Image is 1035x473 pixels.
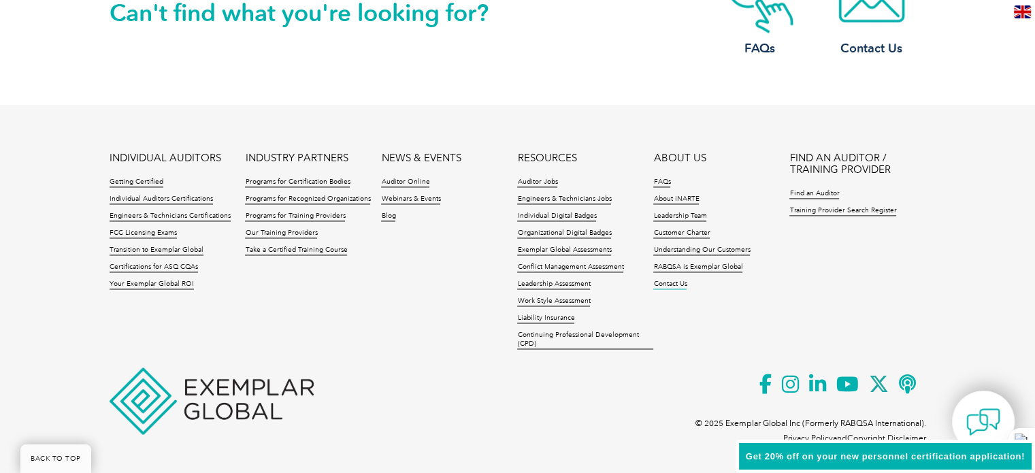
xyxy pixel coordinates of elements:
a: About iNARTE [653,195,699,204]
a: Engineers & Technicians Jobs [517,195,611,204]
a: Webinars & Events [381,195,440,204]
a: ABOUT US [653,152,706,164]
a: RESOURCES [517,152,576,164]
a: Continuing Professional Development (CPD) [517,331,653,349]
a: Conflict Management Assessment [517,263,623,272]
a: Transition to Exemplar Global [110,246,203,255]
a: RABQSA is Exemplar Global [653,263,742,272]
a: Programs for Recognized Organizations [245,195,370,204]
a: Individual Digital Badges [517,212,596,221]
a: Auditor Jobs [517,178,557,187]
h3: FAQs [706,40,815,57]
a: Liability Insurance [517,314,574,323]
a: Understanding Our Customers [653,246,750,255]
a: Programs for Certification Bodies [245,178,350,187]
a: Privacy Policy [783,434,833,443]
img: en [1014,5,1031,18]
a: Your Exemplar Global ROI [110,280,194,289]
a: Our Training Providers [245,229,317,238]
p: and [783,431,926,446]
a: Blog [381,212,395,221]
a: Customer Charter [653,229,710,238]
a: Find an Auditor [789,189,839,199]
a: FIND AN AUDITOR / TRAINING PROVIDER [789,152,925,176]
a: Leadership Assessment [517,280,590,289]
a: INDIVIDUAL AUDITORS [110,152,221,164]
a: Contact Us [653,280,687,289]
a: NEWS & EVENTS [381,152,461,164]
img: contact-chat.png [966,405,1000,439]
h3: Contact Us [817,40,926,57]
a: Programs for Training Providers [245,212,345,221]
a: Work Style Assessment [517,297,590,306]
a: Auditor Online [381,178,429,187]
a: Getting Certified [110,178,163,187]
a: Leadership Team [653,212,706,221]
a: Training Provider Search Register [789,206,896,216]
p: © 2025 Exemplar Global Inc (Formerly RABQSA International). [695,416,926,431]
span: Get 20% off on your new personnel certification application! [746,451,1025,461]
a: INDUSTRY PARTNERS [245,152,348,164]
a: Take a Certified Training Course [245,246,347,255]
a: Exemplar Global Assessments [517,246,611,255]
a: Copyright Disclaimer [847,434,926,443]
h2: Can't find what you're looking for? [110,2,518,24]
a: Certifications for ASQ CQAs [110,263,198,272]
a: Organizational Digital Badges [517,229,611,238]
a: Individual Auditors Certifications [110,195,213,204]
a: BACK TO TOP [20,444,91,473]
a: FCC Licensing Exams [110,229,177,238]
a: FAQs [653,178,670,187]
img: Exemplar Global [110,368,314,434]
a: Engineers & Technicians Certifications [110,212,231,221]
